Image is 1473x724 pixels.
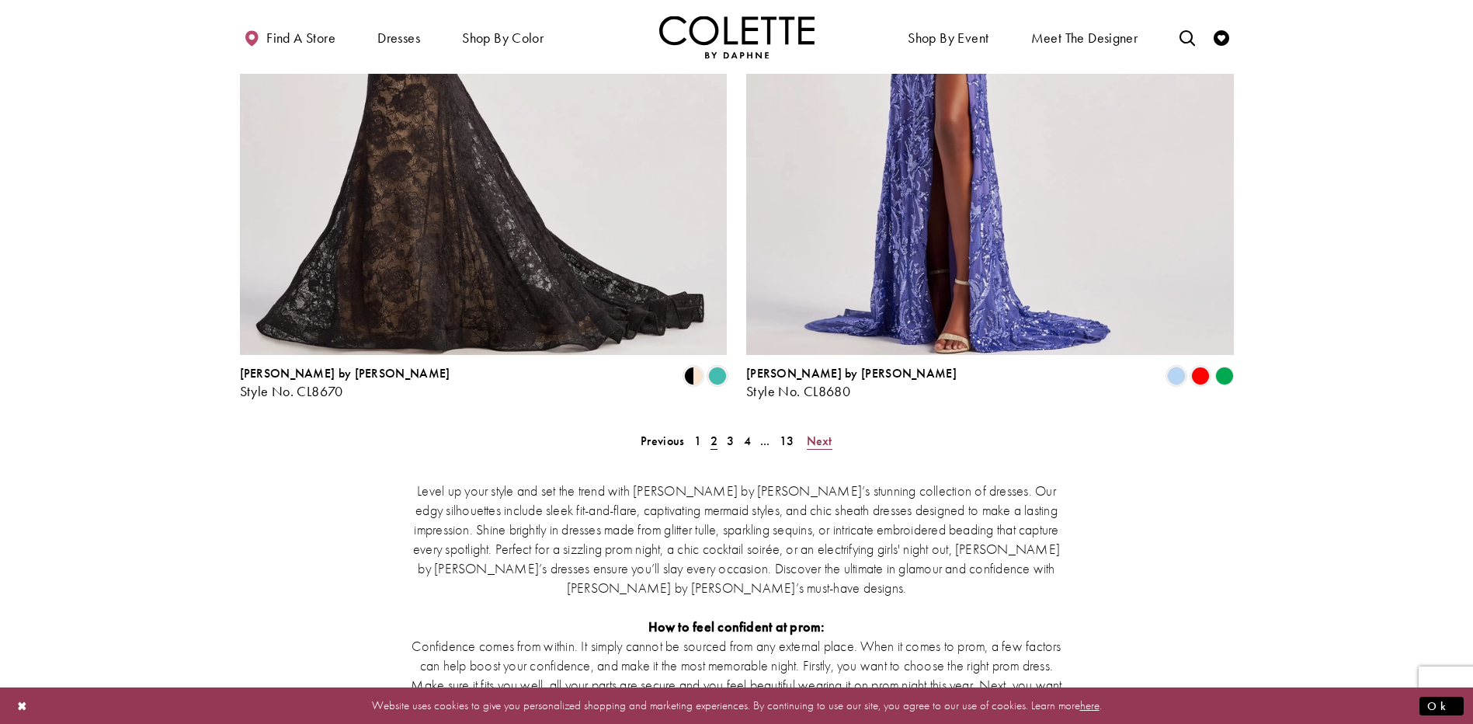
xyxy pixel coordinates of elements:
button: Close Dialog [9,692,36,719]
span: Shop By Event [904,16,992,58]
span: 4 [744,433,751,449]
span: Shop by color [458,16,547,58]
a: Find a store [240,16,339,58]
span: 13 [780,433,794,449]
a: 1 [690,430,706,452]
span: 2 [710,433,717,449]
button: Submit Dialog [1419,696,1464,715]
p: Website uses cookies to give you personalized shopping and marketing experiences. By continuing t... [112,695,1361,716]
a: ... [756,430,775,452]
a: 3 [722,430,738,452]
i: Turquoise [708,367,727,385]
span: Next [807,433,832,449]
a: Prev Page [636,430,689,452]
div: Colette by Daphne Style No. CL8680 [746,367,957,399]
span: ... [760,433,770,449]
a: Check Wishlist [1210,16,1233,58]
span: [PERSON_NAME] by [PERSON_NAME] [240,365,450,381]
p: Level up your style and set the trend with [PERSON_NAME] by [PERSON_NAME]’s stunning collection o... [407,481,1067,597]
span: [PERSON_NAME] by [PERSON_NAME] [746,365,957,381]
span: 3 [727,433,734,449]
span: Find a store [266,30,335,46]
span: Dresses [377,30,420,46]
a: 4 [739,430,756,452]
a: 13 [775,430,799,452]
a: Next Page [802,430,837,452]
i: Emerald [1215,367,1234,385]
a: Toggle search [1176,16,1199,58]
span: Previous [641,433,684,449]
a: Visit Home Page [659,16,815,58]
span: Current page [706,430,722,452]
i: Periwinkle [1167,367,1186,385]
strong: How to feel confident at prom: [648,618,825,635]
a: here [1080,698,1100,713]
span: Style No. CL8670 [240,382,343,400]
img: Colette by Daphne [659,16,815,58]
span: Dresses [373,16,424,58]
span: Meet the designer [1031,30,1138,46]
a: Meet the designer [1027,16,1142,58]
i: Red [1191,367,1210,385]
i: Black/Nude [684,367,703,385]
span: 1 [694,433,701,449]
span: Shop by color [462,30,544,46]
div: Colette by Daphne Style No. CL8670 [240,367,450,399]
span: Style No. CL8680 [746,382,850,400]
span: Shop By Event [908,30,988,46]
